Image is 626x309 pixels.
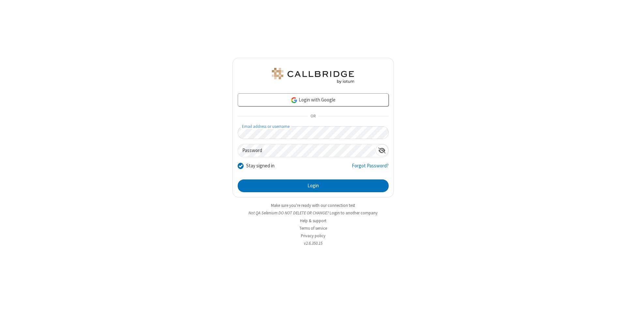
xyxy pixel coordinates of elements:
input: Password [238,144,376,157]
li: Not QA Selenium DO NOT DELETE OR CHANGE? [232,210,394,216]
a: Help & support [300,218,326,224]
a: Login with Google [238,93,389,106]
span: OR [308,112,318,121]
li: v2.6.350.15 [232,240,394,246]
a: Privacy policy [301,233,325,239]
img: QA Selenium DO NOT DELETE OR CHANGE [271,68,355,84]
button: Login to another company [330,210,378,216]
a: Terms of service [299,225,327,231]
a: Make sure you're ready with our connection test [271,203,355,208]
div: Show password [376,144,388,156]
label: Stay signed in [246,162,275,170]
img: google-icon.png [291,97,298,104]
button: Login [238,179,389,193]
a: Forgot Password? [352,162,389,175]
input: Email address or username [238,126,389,139]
